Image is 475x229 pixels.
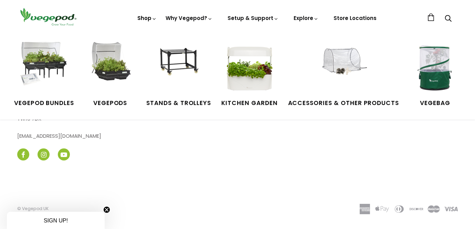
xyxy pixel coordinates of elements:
img: Vegepod [17,7,79,27]
span: Accessories & Other Products [288,99,399,108]
a: Vegepod Bundles [14,42,74,107]
span: SIGN UP! [44,218,68,223]
a: Shop [137,14,157,41]
div: SIGN UP!Close teaser [7,212,105,229]
a: Why Vegepod? [166,14,212,22]
img: VegeBag [409,42,461,94]
a: Store Locations [334,14,377,22]
span: Vegepods [84,99,136,108]
span: Vegepod Bundles [14,99,74,108]
span: VegeBag [409,99,461,108]
a: Stands & Trolleys [146,42,211,107]
button: Close teaser [103,206,110,213]
span: Stands & Trolleys [146,99,211,108]
a: [EMAIL_ADDRESS][DOMAIN_NAME] [17,132,101,139]
a: Explore [294,14,318,22]
a: VegeBag [409,42,461,107]
a: Search [445,15,452,23]
a: Kitchen Garden [221,42,277,107]
a: © Vegepod UK [17,206,49,212]
img: Raised Garden Kits [84,42,136,94]
img: Stands & Trolleys [153,42,204,94]
a: Accessories & Other Products [288,42,399,107]
span: Kitchen Garden [221,99,277,108]
img: Kitchen Garden [224,42,275,94]
a: Setup & Support [228,14,278,22]
img: Vegepod Bundles [18,42,70,94]
a: Vegepods [84,42,136,107]
img: Accessories & Other Products [318,42,369,94]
